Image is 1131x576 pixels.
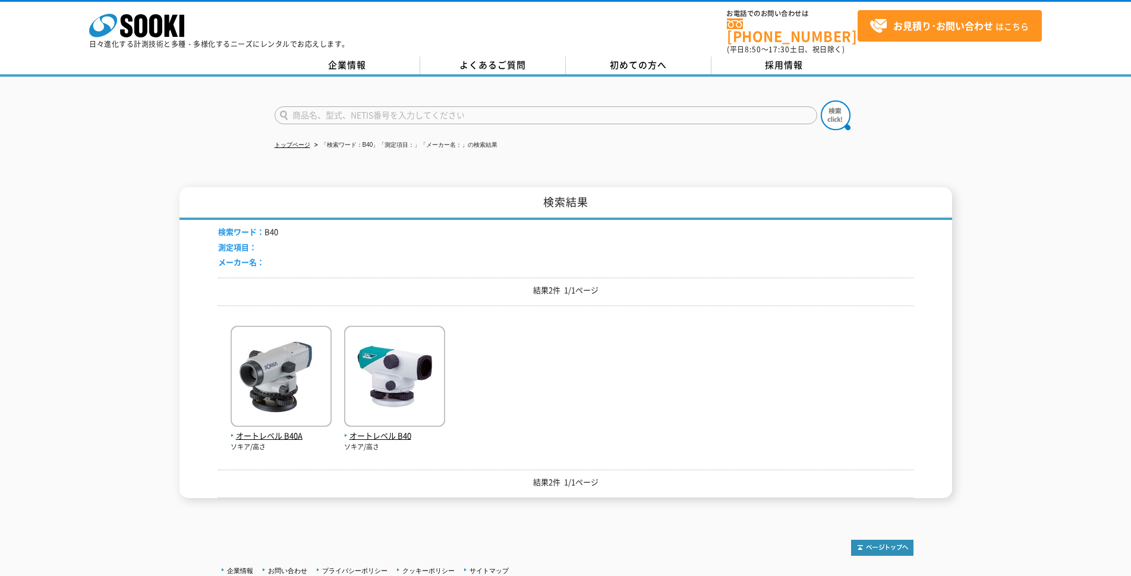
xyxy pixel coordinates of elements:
[711,56,857,74] a: 採用情報
[893,18,993,33] strong: お見積り･お問い合わせ
[227,567,253,574] a: 企業情報
[566,56,711,74] a: 初めての方へ
[89,40,349,48] p: 日々進化する計測技術と多種・多様化するニーズにレンタルでお応えします。
[768,44,790,55] span: 17:30
[727,18,858,43] a: [PHONE_NUMBER]
[231,442,332,452] p: ソキア/高さ
[218,226,264,237] span: 検索ワード：
[231,417,332,442] a: オートレベル B40A
[231,326,332,430] img: B40A
[218,226,278,238] li: B40
[745,44,761,55] span: 8:50
[344,442,445,452] p: ソキア/高さ
[851,540,913,556] img: トップページへ
[275,56,420,74] a: 企業情報
[344,430,445,442] span: オートレベル B40
[275,141,310,148] a: トップページ
[218,256,264,267] span: メーカー名：
[727,10,858,17] span: お電話でのお問い合わせは
[344,326,445,430] img: B40
[344,417,445,442] a: オートレベル B40
[727,44,845,55] span: (平日 ～ 土日、祝日除く)
[858,10,1042,42] a: お見積り･お問い合わせはこちら
[218,284,913,297] p: 結果2件 1/1ページ
[322,567,387,574] a: プライバシーポリシー
[218,476,913,489] p: 結果2件 1/1ページ
[420,56,566,74] a: よくあるご質問
[470,567,509,574] a: サイトマップ
[218,241,257,253] span: 測定項目：
[869,17,1029,35] span: はこちら
[610,58,667,71] span: 初めての方へ
[231,430,332,442] span: オートレベル B40A
[402,567,455,574] a: クッキーポリシー
[275,106,817,124] input: 商品名、型式、NETIS番号を入力してください
[821,100,850,130] img: btn_search.png
[179,187,952,220] h1: 検索結果
[268,567,307,574] a: お問い合わせ
[312,139,498,152] li: 「検索ワード：B40」「測定項目：」「メーカー名：」の検索結果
